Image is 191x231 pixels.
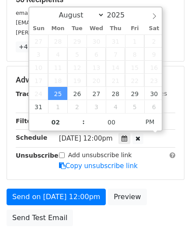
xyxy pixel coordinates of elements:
span: August 9, 2025 [144,48,163,61]
a: Send Test Email [7,210,73,226]
span: July 30, 2025 [87,34,106,48]
span: August 5, 2025 [67,48,87,61]
a: Send on [DATE] 12:00pm [7,189,106,205]
a: Preview [108,189,146,205]
small: [EMAIL_ADDRESS][DOMAIN_NAME] [16,19,113,26]
span: Sat [144,26,163,31]
span: August 31, 2025 [29,100,49,113]
span: Thu [106,26,125,31]
span: August 11, 2025 [48,61,67,74]
span: July 28, 2025 [48,34,67,48]
span: July 31, 2025 [106,34,125,48]
span: August 10, 2025 [29,61,49,74]
span: August 22, 2025 [125,74,144,87]
span: August 29, 2025 [125,87,144,100]
span: August 19, 2025 [67,74,87,87]
span: August 15, 2025 [125,61,144,74]
a: Copy unsubscribe link [59,162,138,170]
span: : [82,113,85,131]
span: August 20, 2025 [87,74,106,87]
span: August 4, 2025 [48,48,67,61]
span: August 26, 2025 [67,87,87,100]
span: [DATE] 12:00pm [59,134,113,142]
span: Mon [48,26,67,31]
span: Sun [29,26,49,31]
span: Fri [125,26,144,31]
span: August 14, 2025 [106,61,125,74]
strong: Unsubscribe [16,152,59,159]
span: September 4, 2025 [106,100,125,113]
span: Wed [87,26,106,31]
input: Hour [29,114,83,131]
iframe: Chat Widget [147,189,191,231]
h5: Advanced [16,75,175,85]
small: [PERSON_NAME][EMAIL_ADDRESS][DOMAIN_NAME] [16,29,160,36]
span: August 2, 2025 [144,34,163,48]
a: +47 more [16,41,52,52]
span: August 28, 2025 [106,87,125,100]
span: September 5, 2025 [125,100,144,113]
span: August 30, 2025 [144,87,163,100]
span: August 12, 2025 [67,61,87,74]
input: Minute [85,114,138,131]
span: August 8, 2025 [125,48,144,61]
span: August 27, 2025 [87,87,106,100]
span: Tue [67,26,87,31]
label: Add unsubscribe link [68,151,132,160]
input: Year [104,11,136,19]
span: August 18, 2025 [48,74,67,87]
small: email address [16,10,55,16]
span: September 1, 2025 [48,100,67,113]
span: August 13, 2025 [87,61,106,74]
span: July 29, 2025 [67,34,87,48]
span: August 6, 2025 [87,48,106,61]
span: August 7, 2025 [106,48,125,61]
span: August 17, 2025 [29,74,49,87]
span: August 21, 2025 [106,74,125,87]
span: August 24, 2025 [29,87,49,100]
span: September 6, 2025 [144,100,163,113]
span: August 25, 2025 [48,87,67,100]
span: July 27, 2025 [29,34,49,48]
span: August 23, 2025 [144,74,163,87]
strong: Filters [16,117,38,124]
span: August 3, 2025 [29,48,49,61]
span: August 1, 2025 [125,34,144,48]
span: September 3, 2025 [87,100,106,113]
strong: Tracking [16,90,45,97]
span: August 16, 2025 [144,61,163,74]
span: Click to toggle [138,113,162,131]
span: September 2, 2025 [67,100,87,113]
strong: Schedule [16,134,47,141]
